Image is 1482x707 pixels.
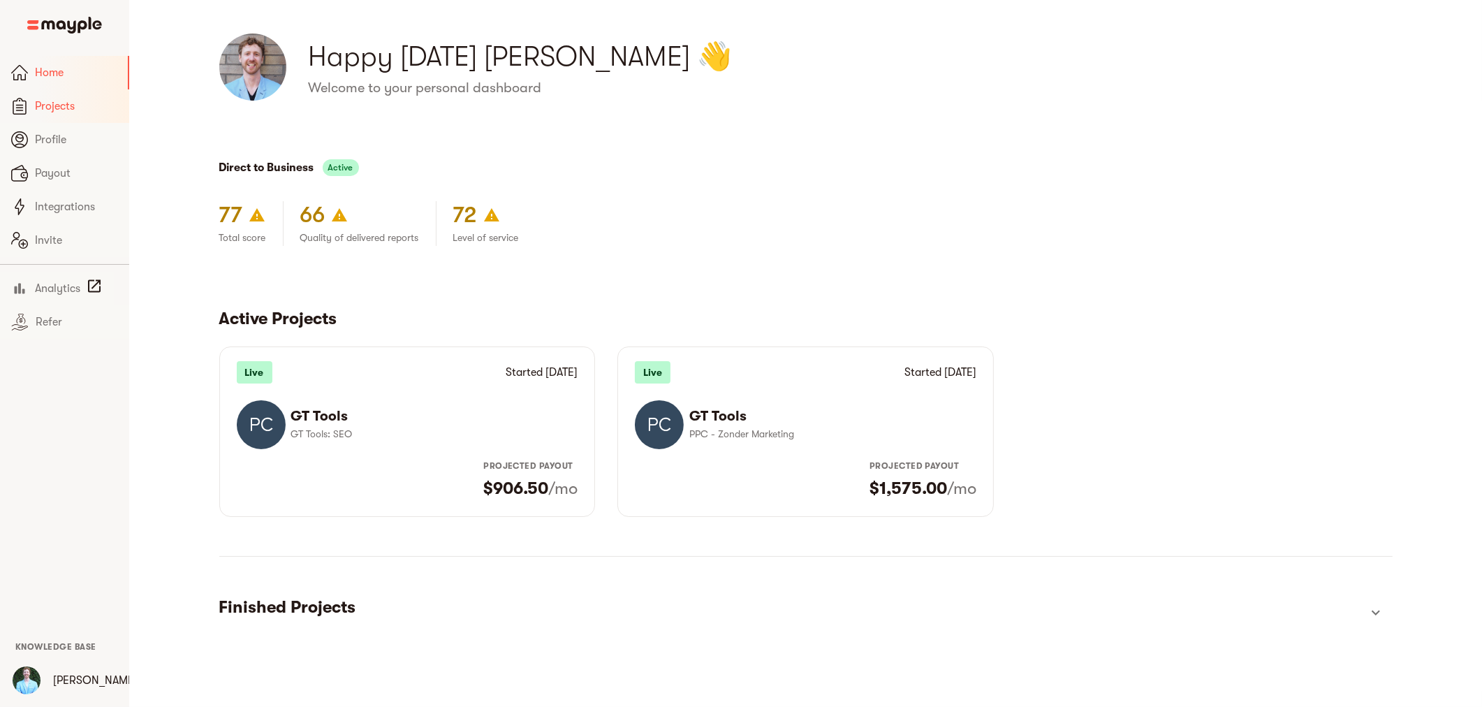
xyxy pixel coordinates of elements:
span: Home [35,64,117,81]
img: gofNM7p6RVCkyh0r6HEw [237,400,286,449]
h5: $1,575.00 [870,477,947,500]
p: Total score [219,229,266,246]
h6: Welcome to your personal dashboard [309,79,1393,97]
h5: /mo [548,477,578,500]
span: Active [323,159,359,176]
p: [PERSON_NAME] [53,672,138,689]
h4: 77 [219,201,243,229]
p: Level of service [453,229,519,246]
h6: GT Tools [291,407,567,425]
a: Knowledge Base [15,641,96,652]
img: gofNM7p6RVCkyh0r6HEw [635,400,684,449]
p: GT Tools: SEO [291,425,567,442]
span: Payout [35,165,118,182]
p: PPC - Zonder Marketing [689,425,965,442]
img: Elijah Kirsch [219,34,286,101]
h4: 72 [453,201,478,229]
h5: Active Projects [219,307,1393,330]
span: Knowledge Base [15,642,96,652]
span: Invite [35,232,118,249]
p: Live [237,361,272,384]
h6: GT Tools [689,407,965,425]
span: Projected payout [483,455,578,477]
span: Analytics [35,280,80,297]
img: OhkX6i7yTiKNR48D63oJ [13,666,41,694]
span: Integrations [35,198,118,215]
span: Projected payout [870,455,976,477]
div: This program is active. You will be assigned new clients. [323,159,359,176]
p: Started [DATE] [506,364,578,381]
button: show more [1359,596,1393,629]
button: Direct to Business [219,158,314,177]
span: Profile [35,131,118,148]
h5: Finished Projects [219,596,1359,618]
h5: $906.50 [483,477,548,500]
p: Live [635,361,670,384]
h5: /mo [947,477,976,500]
h3: Happy [DATE] [PERSON_NAME] 👋 [309,37,1393,76]
button: User Menu [4,658,49,703]
img: Main logo [27,17,102,34]
span: Refer [36,314,118,330]
p: Quality of delivered reports [300,229,419,246]
p: Started [DATE] [904,364,976,381]
span: Projects [35,98,118,115]
h4: 66 [300,201,325,229]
